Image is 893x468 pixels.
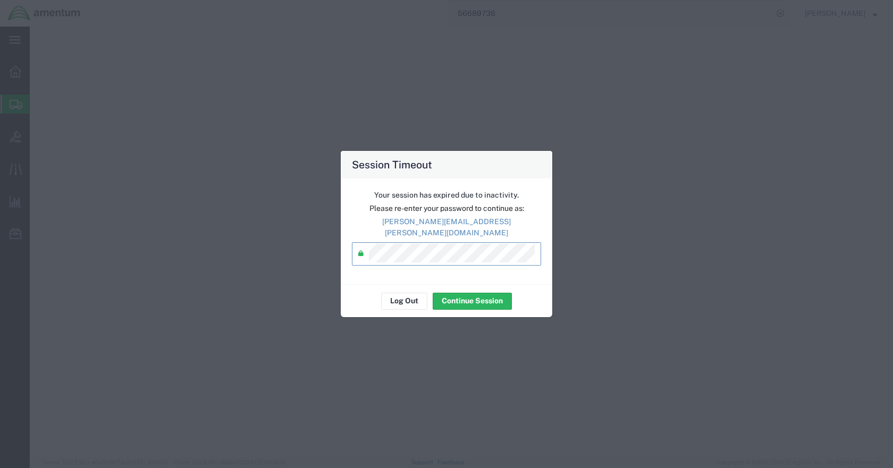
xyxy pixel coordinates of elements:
button: Log Out [381,293,427,310]
p: Please re-enter your password to continue as: [352,203,541,214]
h4: Session Timeout [352,157,432,172]
p: Your session has expired due to inactivity. [352,190,541,201]
p: [PERSON_NAME][EMAIL_ADDRESS][PERSON_NAME][DOMAIN_NAME] [352,216,541,239]
button: Continue Session [433,293,512,310]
